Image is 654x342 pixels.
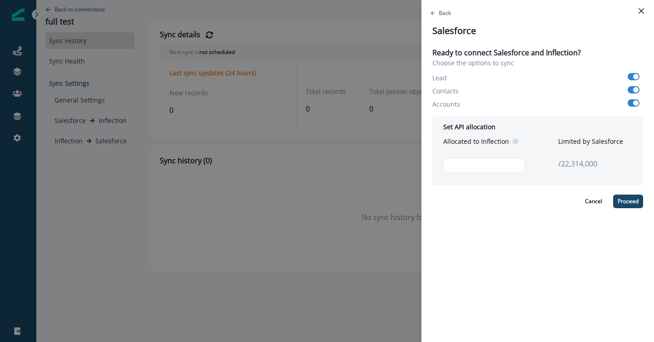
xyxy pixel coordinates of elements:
[443,137,509,146] p: Allocated to Inflection
[439,9,451,17] p: Back
[634,4,649,18] button: Close
[432,58,514,68] p: Choose the options to sync
[436,123,639,131] h2: Set API allocation
[558,158,597,173] p: / 22,314,000
[432,24,643,38] div: Salesforce
[432,86,459,96] p: Contacts
[432,73,447,83] p: Lead
[558,137,623,146] p: Limited by Salesforce
[432,49,581,57] h2: Ready to connect Salesforce and Inflection?
[431,9,451,17] button: Go back
[613,195,643,208] button: Proceed
[585,198,602,205] p: Cancel
[580,195,608,208] button: Cancel
[432,99,460,109] p: Accounts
